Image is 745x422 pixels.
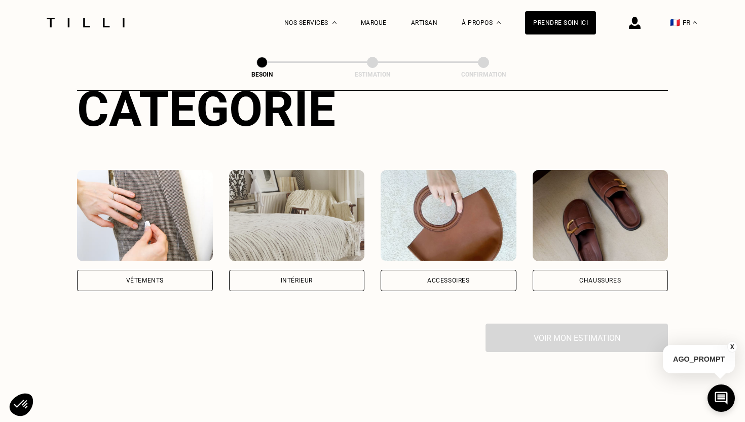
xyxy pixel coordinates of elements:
div: Catégorie [77,81,668,137]
p: AGO_PROMPT [663,345,735,373]
div: Besoin [211,71,313,78]
img: Logo du service de couturière Tilli [43,18,128,27]
img: Vêtements [77,170,213,261]
img: Accessoires [381,170,516,261]
div: Confirmation [433,71,534,78]
div: Intérieur [281,277,313,284]
img: icône connexion [629,17,641,29]
div: Chaussures [579,277,621,284]
img: Chaussures [533,170,668,261]
button: X [727,341,737,353]
img: Menu déroulant [332,21,337,24]
div: Accessoires [427,277,470,284]
img: menu déroulant [693,21,697,24]
img: Menu déroulant à propos [497,21,501,24]
div: Estimation [322,71,423,78]
div: Vêtements [126,277,164,284]
a: Artisan [411,19,438,26]
img: Intérieur [229,170,365,261]
a: Marque [361,19,387,26]
a: Prendre soin ici [525,11,596,34]
span: 🇫🇷 [670,18,680,27]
